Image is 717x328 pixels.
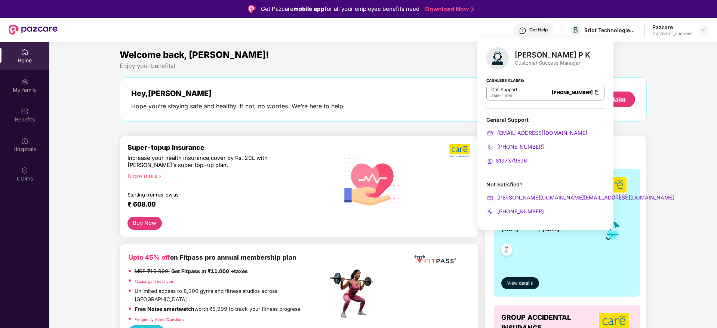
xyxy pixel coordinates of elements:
[491,93,499,98] span: 8AM
[502,93,512,98] span: 11PM
[498,242,516,260] img: svg+xml;base64,PHN2ZyB4bWxucz0iaHR0cDovL3d3dy53My5vcmcvMjAwMC9zdmciIHdpZHRoPSI0OC45NDMiIGhlaWdodD...
[127,173,323,178] div: Know more
[486,208,494,216] img: svg+xml;base64,PHN2ZyB4bWxucz0iaHR0cDovL3d3dy53My5vcmcvMjAwMC9zdmciIHdpZHRoPSIyMCIgaGVpZ2h0PSIyMC...
[491,93,517,99] div: -
[135,279,173,284] a: Fitpass gym near you
[496,194,674,201] span: [PERSON_NAME][DOMAIN_NAME][EMAIL_ADDRESS][DOMAIN_NAME]
[486,143,494,151] img: svg+xml;base64,PHN2ZyB4bWxucz0iaHR0cDovL3d3dy53My5vcmcvMjAwMC9zdmciIHdpZHRoPSIyMCIgaGVpZ2h0PSIyMC...
[552,90,593,95] a: [PHONE_NUMBER]
[701,27,707,33] img: svg+xml;base64,PHN2ZyBpZD0iRHJvcGRvd24tMzJ4MzIiIHhtbG5zPSJodHRwOi8vd3d3LnczLm9yZy8yMDAwL3N2ZyIgd2...
[529,27,548,33] div: Get Help
[584,27,637,34] div: Briot Technologies Private Limited
[129,254,170,261] b: Upto 45% off
[158,174,162,178] span: right
[131,89,345,98] div: Hey, [PERSON_NAME]
[652,24,692,31] div: Pazcare
[449,143,471,158] img: b5dec4f62d2307b9de63beb79f102df3.png
[496,143,544,150] span: [PHONE_NUMBER]
[127,143,328,151] div: Super-topup Insurance
[135,287,327,303] p: Unlimited access to 8,100 gyms and fitness studios across [GEOGRAPHIC_DATA]
[652,31,692,37] div: Customer_success
[9,25,58,35] img: New Pazcare Logo
[413,253,458,266] img: fppp.png
[127,192,296,197] div: Starting from as low as
[491,87,517,93] p: Call Support
[486,76,524,84] strong: Cashless Claims:
[120,62,647,70] div: Enjoy your benefits!
[496,130,587,136] span: [EMAIL_ADDRESS][DOMAIN_NAME]
[486,130,494,137] img: svg+xml;base64,PHN2ZyB4bWxucz0iaHR0cDovL3d3dy53My5vcmcvMjAwMC9zdmciIHdpZHRoPSIyMCIgaGVpZ2h0PSIyMC...
[293,5,324,12] strong: mobile app
[515,59,590,66] div: Customer Success Manager
[21,49,28,56] img: svg+xml;base64,PHN2ZyBpZD0iSG9tZSIgeG1sbnM9Imh0dHA6Ly93d3cudzMub3JnLzIwMDAvc3ZnIiB3aWR0aD0iMjAiIG...
[486,208,544,214] a: [PHONE_NUMBER]
[573,25,578,34] span: B
[501,277,539,289] button: View details
[486,116,604,165] div: General Support
[486,194,494,202] img: svg+xml;base64,PHN2ZyB4bWxucz0iaHR0cDovL3d3dy53My5vcmcvMjAwMC9zdmciIHdpZHRoPSIyMCIgaGVpZ2h0PSIyMC...
[171,268,248,274] strong: Get Fitpass at ₹11,000 +taxes
[135,317,185,322] a: Frequently Asked Questions!
[486,116,604,123] div: General Support
[21,137,28,145] img: svg+xml;base64,PHN2ZyBpZD0iSG9zcGl0YWxzIiB4bWxucz0iaHR0cDovL3d3dy53My5vcmcvMjAwMC9zdmciIHdpZHRoPS...
[486,157,527,164] a: 8197379596
[135,306,194,312] strong: Free Noise smartwatch
[486,47,509,69] img: svg+xml;base64,PHN2ZyB4bWxucz0iaHR0cDovL3d3dy53My5vcmcvMjAwMC9zdmciIHhtbG5zOnhsaW5rPSJodHRwOi8vd3...
[471,5,474,13] img: Stroke
[486,194,674,201] a: [PERSON_NAME][DOMAIN_NAME][EMAIL_ADDRESS][DOMAIN_NAME]
[486,158,494,165] img: svg+xml;base64,PHN2ZyB4bWxucz0iaHR0cDovL3d3dy53My5vcmcvMjAwMC9zdmciIHdpZHRoPSIyMCIgaGVpZ2h0PSIyMC...
[127,217,162,230] button: Buy Now
[131,102,345,110] div: Hope you’re staying safe and healthy. If not, no worries. We’re here to help.
[127,155,295,169] div: Increase your health insurance cover by Rs. 20L with [PERSON_NAME]’s super top-up plan.
[496,157,527,164] span: 8197379596
[327,267,380,320] img: fpp.png
[486,181,604,188] div: Not Satisfied?
[486,181,604,216] div: Not Satisfied?
[135,268,170,274] del: MRP ₹19,999,
[21,78,28,86] img: svg+xml;base64,PHN2ZyB3aWR0aD0iMjAiIGhlaWdodD0iMjAiIHZpZXdCb3g9IjAgMCAyMCAyMCIgZmlsbD0ibm9uZSIgeG...
[594,89,600,96] img: Clipboard Icon
[486,143,544,150] a: [PHONE_NUMBER]
[519,27,526,34] img: svg+xml;base64,PHN2ZyBpZD0iSGVscC0zMngzMiIgeG1sbnM9Imh0dHA6Ly93d3cudzMub3JnLzIwMDAvc3ZnIiB3aWR0aD...
[261,4,419,13] div: Get Pazcare for all your employee benefits need
[335,144,406,216] img: svg+xml;base64,PHN2ZyB4bWxucz0iaHR0cDovL3d3dy53My5vcmcvMjAwMC9zdmciIHhtbG5zOnhsaW5rPSJodHRwOi8vd3...
[129,254,296,261] b: on Fitpass pro annual membership plan
[135,305,300,313] p: worth ₹5,999 to track your fitness progress
[127,200,320,209] div: ₹ 608.00
[507,280,533,287] span: View details
[120,49,269,60] span: Welcome back, [PERSON_NAME]!
[248,5,256,13] img: Logo
[425,5,472,13] a: Download Now
[21,108,28,115] img: svg+xml;base64,PHN2ZyBpZD0iQmVuZWZpdHMiIHhtbG5zPSJodHRwOi8vd3d3LnczLm9yZy8yMDAwL3N2ZyIgd2lkdGg9Ij...
[515,50,590,59] div: [PERSON_NAME] P K
[486,130,587,136] a: [EMAIL_ADDRESS][DOMAIN_NAME]
[21,167,28,174] img: svg+xml;base64,PHN2ZyBpZD0iQ2xhaW0iIHhtbG5zPSJodHRwOi8vd3d3LnczLm9yZy8yMDAwL3N2ZyIgd2lkdGg9IjIwIi...
[496,208,544,214] span: [PHONE_NUMBER]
